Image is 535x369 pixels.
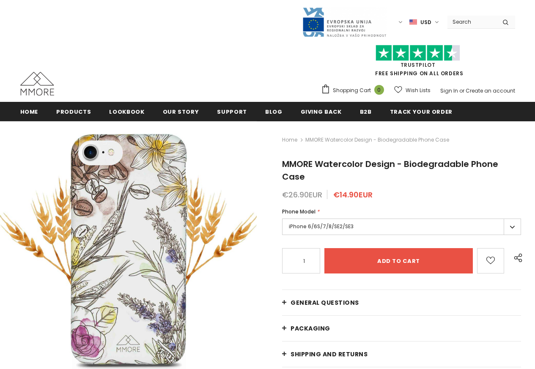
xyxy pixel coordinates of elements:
a: B2B [360,102,372,121]
a: Lookbook [109,102,144,121]
input: Search Site [447,16,496,28]
a: PACKAGING [282,316,521,341]
span: Blog [265,108,283,116]
span: Phone Model [282,208,316,215]
a: Javni Razpis [302,18,387,25]
span: Lookbook [109,108,144,116]
img: MMORE Cases [20,72,54,96]
a: Sign In [440,87,458,94]
span: €14.90EUR [333,189,373,200]
a: Shipping and returns [282,342,521,367]
span: 0 [374,85,384,95]
img: Trust Pilot Stars [376,45,460,61]
input: Add to cart [324,248,473,273]
span: Giving back [301,108,342,116]
span: or [459,87,464,94]
span: General Questions [291,298,359,307]
a: support [217,102,247,121]
a: Our Story [163,102,199,121]
a: Shopping Cart 0 [321,84,388,97]
a: Home [20,102,38,121]
img: Javni Razpis [302,7,387,38]
a: Products [56,102,91,121]
span: Home [20,108,38,116]
span: PACKAGING [291,324,330,333]
a: Wish Lists [394,83,431,98]
span: MMORE Watercolor Design - Biodegradable Phone Case [282,158,498,183]
label: iPhone 6/6S/7/8/SE2/SE3 [282,219,521,235]
span: USD [420,18,431,27]
span: €26.90EUR [282,189,322,200]
a: Track your order [390,102,453,121]
span: Shopping Cart [333,86,371,95]
span: Products [56,108,91,116]
span: FREE SHIPPING ON ALL ORDERS [321,49,515,77]
span: B2B [360,108,372,116]
a: General Questions [282,290,521,315]
a: Trustpilot [401,61,436,68]
span: Wish Lists [406,86,431,95]
span: Our Story [163,108,199,116]
span: Shipping and returns [291,350,368,358]
a: Giving back [301,102,342,121]
a: Blog [265,102,283,121]
img: USD [409,19,417,26]
span: support [217,108,247,116]
span: MMORE Watercolor Design - Biodegradable Phone Case [305,135,449,145]
a: Home [282,135,297,145]
span: Track your order [390,108,453,116]
a: Create an account [466,87,515,94]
